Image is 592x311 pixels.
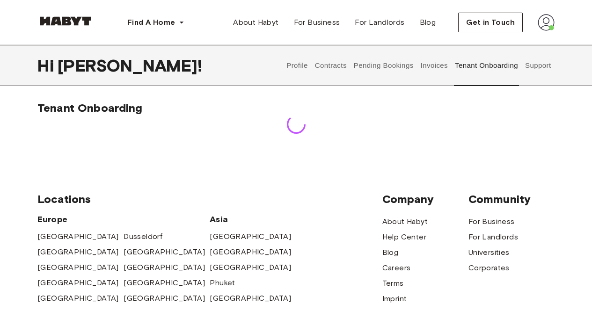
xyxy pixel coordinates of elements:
img: avatar [538,14,555,31]
a: [GEOGRAPHIC_DATA] [37,277,119,289]
button: Profile [285,45,309,86]
a: [GEOGRAPHIC_DATA] [124,262,205,273]
a: Universities [468,247,510,258]
span: For Landlords [355,17,404,28]
span: [PERSON_NAME] ! [58,56,202,75]
a: Corporates [468,262,510,274]
button: Invoices [419,45,449,86]
span: Find A Home [127,17,175,28]
a: Imprint [382,293,407,304]
a: For Business [468,216,515,227]
a: [GEOGRAPHIC_DATA] [37,293,119,304]
button: Support [524,45,552,86]
a: [GEOGRAPHIC_DATA] [124,277,205,289]
a: Blog [382,247,399,258]
a: About Habyt [226,13,286,32]
a: [GEOGRAPHIC_DATA] [37,246,119,258]
span: About Habyt [233,17,278,28]
a: Careers [382,262,411,274]
span: Europe [37,214,210,225]
a: For Landlords [468,231,518,243]
a: For Business [286,13,348,32]
a: Dusseldorf [124,231,162,242]
a: [GEOGRAPHIC_DATA] [37,262,119,273]
a: [GEOGRAPHIC_DATA] [124,246,205,258]
a: [GEOGRAPHIC_DATA] [210,293,291,304]
span: Blog [420,17,436,28]
a: Phuket [210,277,235,289]
a: About Habyt [382,216,428,227]
button: Get in Touch [458,13,523,32]
button: Pending Bookings [352,45,415,86]
a: [GEOGRAPHIC_DATA] [210,231,291,242]
span: Hi [37,56,58,75]
a: Help Center [382,231,426,243]
a: [GEOGRAPHIC_DATA] [210,262,291,273]
a: For Landlords [347,13,412,32]
span: Company [382,192,468,206]
a: [GEOGRAPHIC_DATA] [37,231,119,242]
div: user profile tabs [283,45,555,86]
span: Asia [210,214,296,225]
a: Terms [382,278,404,289]
span: Tenant Onboarding [37,101,143,115]
span: Get in Touch [466,17,515,28]
span: Locations [37,192,382,206]
span: Community [468,192,555,206]
span: For Business [294,17,340,28]
button: Tenant Onboarding [454,45,519,86]
a: [GEOGRAPHIC_DATA] [210,246,291,258]
button: Find A Home [120,13,192,32]
a: [GEOGRAPHIC_DATA] [124,293,205,304]
img: Habyt [37,16,94,26]
a: Blog [412,13,444,32]
button: Contracts [314,45,348,86]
